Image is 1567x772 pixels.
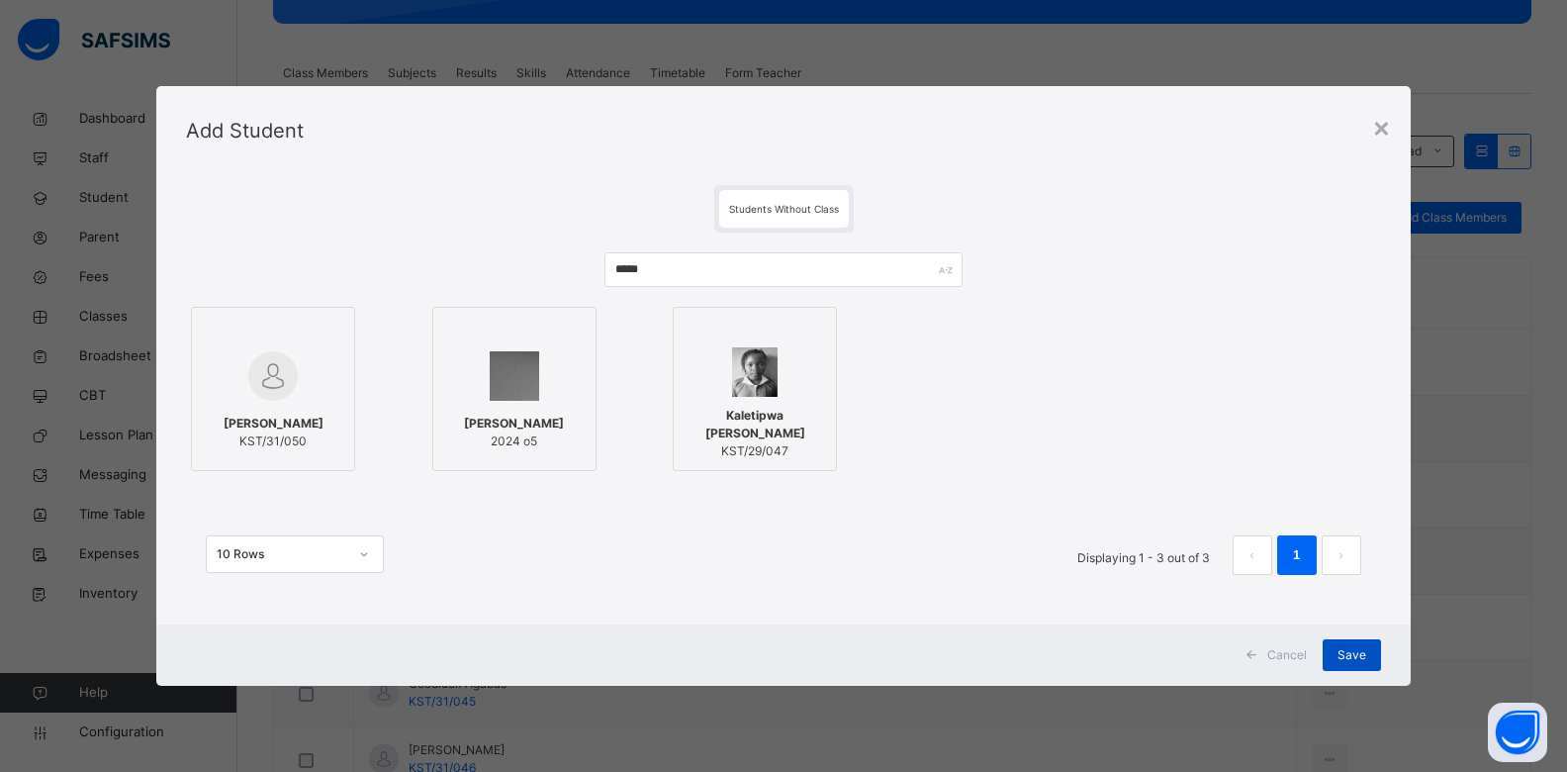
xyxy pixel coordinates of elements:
[464,433,564,450] span: 2024 o5
[248,351,298,401] img: default.svg
[1372,106,1391,147] div: ×
[1322,535,1361,575] li: 下一页
[217,545,347,563] div: 10 Rows
[464,415,564,433] span: [PERSON_NAME]
[684,407,826,442] span: Kaletipwa [PERSON_NAME]
[224,415,323,433] span: [PERSON_NAME]
[1287,542,1306,568] a: 1
[729,203,839,215] span: Students Without Class
[684,442,826,460] span: KST/29/047
[1062,535,1225,575] li: Displaying 1 - 3 out of 3
[1267,646,1307,664] span: Cancel
[1233,535,1272,575] button: prev page
[186,119,304,143] span: Add Student
[732,347,778,397] img: KST_29_047.png
[1277,535,1317,575] li: 1
[224,433,323,450] span: KST/31/050
[1337,646,1366,664] span: Save
[490,351,539,401] img: 2024%20o5.png
[1233,535,1272,575] li: 上一页
[1322,535,1361,575] button: next page
[1488,703,1547,762] button: Open asap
